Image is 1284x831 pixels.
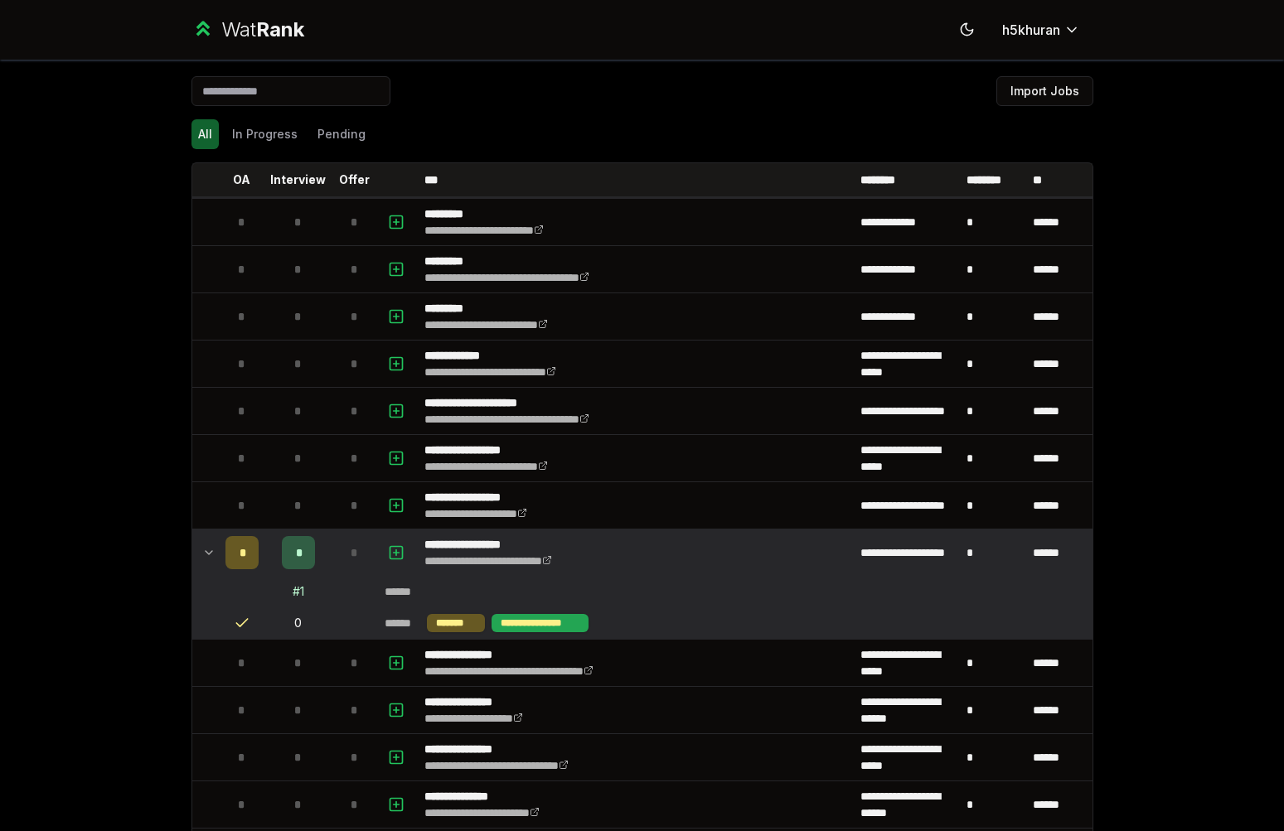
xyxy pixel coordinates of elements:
button: All [191,119,219,149]
button: Import Jobs [996,76,1093,106]
td: 0 [265,607,332,639]
button: Pending [311,119,372,149]
button: h5khuran [989,15,1093,45]
p: Interview [270,172,326,188]
p: OA [233,172,250,188]
div: # 1 [293,583,304,600]
a: WatRank [191,17,305,43]
p: Offer [339,172,370,188]
div: Wat [221,17,304,43]
button: In Progress [225,119,304,149]
span: Rank [256,17,304,41]
span: h5khuran [1002,20,1060,40]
